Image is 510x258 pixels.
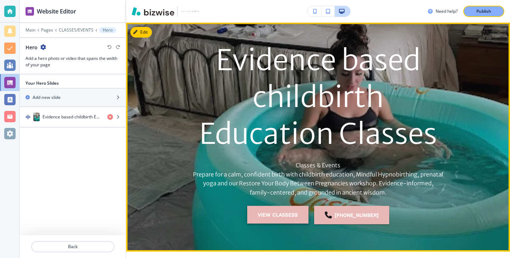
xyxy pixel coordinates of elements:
button: Back [31,241,114,252]
p: Prepare for a calm, confident birth with childbirth education, Mindful Hypnobirthing, prenatal yo... [191,170,446,197]
p: Back [32,243,114,250]
button: Pages [41,28,53,33]
h3: Add a hero photo or video that spans the width of your page [25,55,120,68]
button: Publish [463,6,504,17]
p: Hero [103,28,113,33]
button: Hero [99,27,116,33]
h2: Add new slide [33,94,61,101]
button: Edit [130,27,152,38]
p: Publish [476,8,491,15]
a: [PHONE_NUMBER] [314,206,389,224]
h2: Your Hero Slides [25,80,59,86]
p: Classes & Events [191,161,446,170]
h3: Need help? [436,8,458,15]
p: Evidence based childbirth Education Classes [191,42,446,152]
button: CLASSES/EVENTS [59,28,93,33]
button: Main [25,28,35,33]
button: view classess [247,206,308,223]
img: Bizwise Logo [132,7,174,16]
img: Drag [25,114,30,119]
h2: Website Editor [37,7,76,16]
img: editor icon [25,7,34,16]
h2: Hero [25,44,38,51]
img: Your Logo [181,9,200,13]
button: Add new slide [20,89,126,106]
h4: Evidence based childbirth Education Classes [42,114,102,120]
button: DragEvidence based childbirth Education Classes [20,107,126,128]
